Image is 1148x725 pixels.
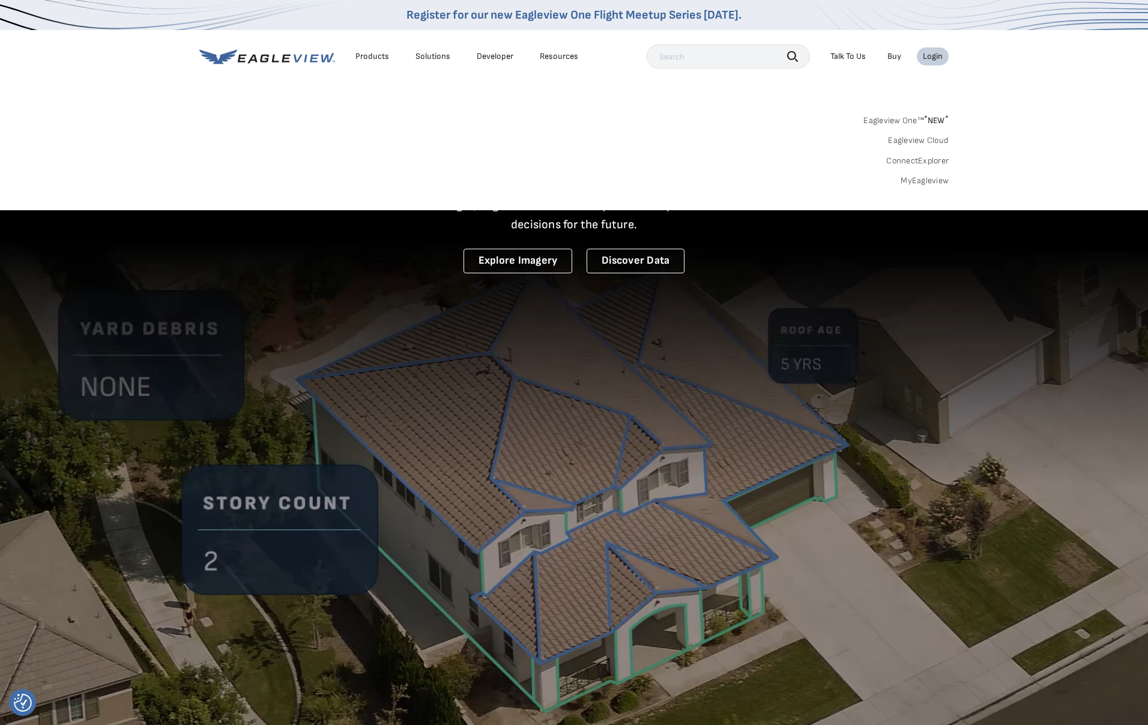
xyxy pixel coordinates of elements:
[886,156,949,166] a: ConnectExplorer
[355,51,389,62] div: Products
[587,249,684,273] a: Discover Data
[14,694,32,712] button: Consent Preferences
[924,115,949,126] span: NEW
[477,51,513,62] a: Developer
[830,51,866,62] div: Talk To Us
[923,51,943,62] div: Login
[888,135,949,146] a: Eagleview Cloud
[887,51,901,62] a: Buy
[540,51,578,62] div: Resources
[464,249,573,273] a: Explore Imagery
[406,8,742,22] a: Register for our new Eagleview One Flight Meetup Series [DATE].
[863,112,949,126] a: Eagleview One™*NEW*
[901,175,949,186] a: MyEagleview
[415,51,450,62] div: Solutions
[14,694,32,712] img: Revisit consent button
[647,44,810,68] input: Search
